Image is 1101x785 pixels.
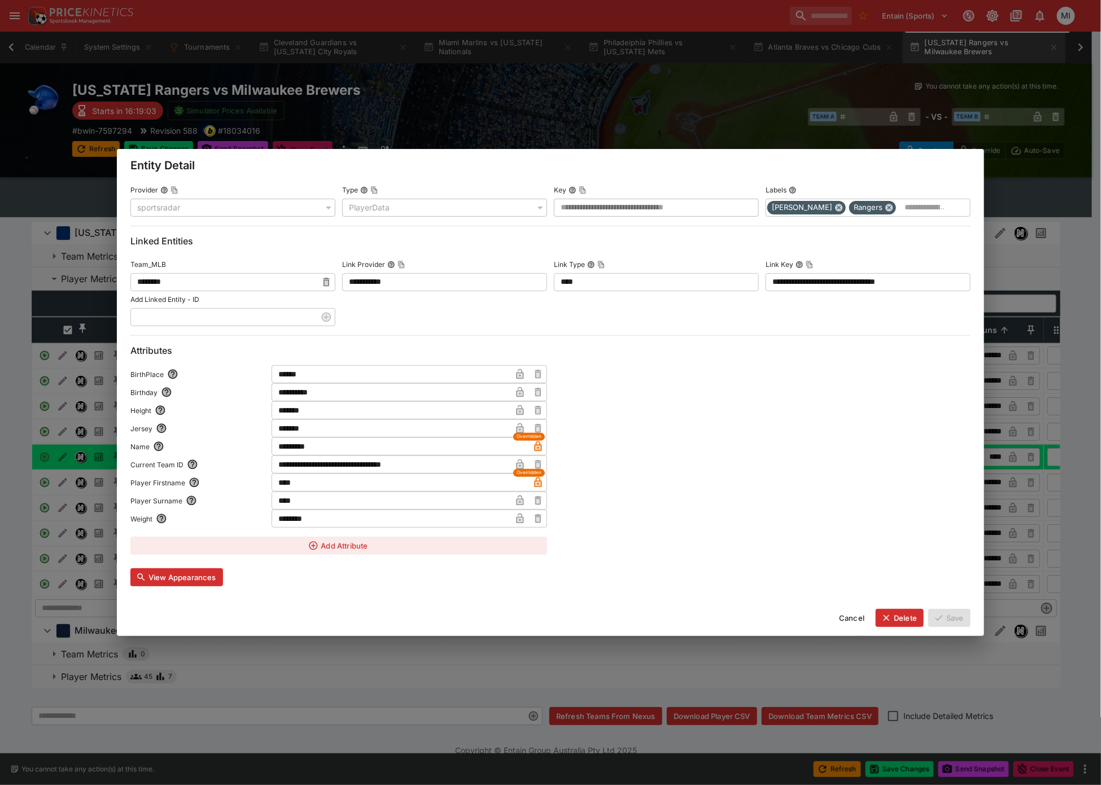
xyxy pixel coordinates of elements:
h6: Attributes [130,345,971,357]
button: ProviderCopy To Clipboard [160,186,168,194]
button: KeyCopy To Clipboard [569,186,576,194]
button: Link TypeCopy To Clipboard [587,261,595,269]
span: Overridden [517,469,541,476]
div: No Provider Selected [130,199,335,217]
button: Name [150,437,168,455]
label: BirthPlace [130,365,265,383]
button: Copy To Clipboard [579,186,587,194]
button: Weight [152,510,171,528]
div: Rangers [849,201,896,214]
p: Provider [130,185,158,195]
p: Link Provider [342,260,385,269]
h6: Linked Entities [130,235,971,247]
button: Add Attribute [130,537,547,555]
button: Birthday [158,383,176,401]
span: [PERSON_NAME] [767,202,837,213]
button: Link KeyCopy To Clipboard [796,261,803,269]
button: Jersey [152,419,171,437]
button: Copy To Clipboard [171,186,178,194]
button: Player Firstname [185,473,203,492]
div: No Type Selected [342,199,547,217]
p: Key [554,185,566,195]
p: Team_MLB [130,260,166,269]
button: Copy To Clipboard [370,186,378,194]
label: Current Team ID [130,455,265,473]
button: Copy To Clipboard [806,261,814,269]
p: Add Linked Entity - ID [130,295,199,304]
label: Player Surname [130,492,265,510]
button: TypeCopy To Clipboard [360,186,368,194]
label: Jersey [130,419,265,437]
button: Copy To Clipboard [397,261,405,269]
p: Link Key [766,260,793,269]
button: Current Team ID [183,455,202,473]
button: Height [151,401,169,419]
label: Weight [130,510,265,528]
label: Height [130,401,265,419]
button: BirthPlace [164,365,182,383]
p: Labels [766,185,787,195]
div: [PERSON_NAME] [767,201,846,214]
button: Labels [789,186,797,194]
button: Delete [876,609,924,627]
label: Name [130,437,265,455]
button: Copy To Clipboard [597,261,605,269]
div: Entity Detail [117,149,984,182]
span: Overridden [517,433,541,440]
button: Cancel [832,609,871,627]
label: Birthday [130,383,265,401]
button: Link ProviderCopy To Clipboard [387,261,395,269]
p: Link Type [554,260,585,269]
button: View Appearances [130,568,223,586]
button: Player Surname [182,492,200,510]
p: Type [342,185,358,195]
label: Player Firstname [130,473,265,492]
span: Rangers [849,202,887,213]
